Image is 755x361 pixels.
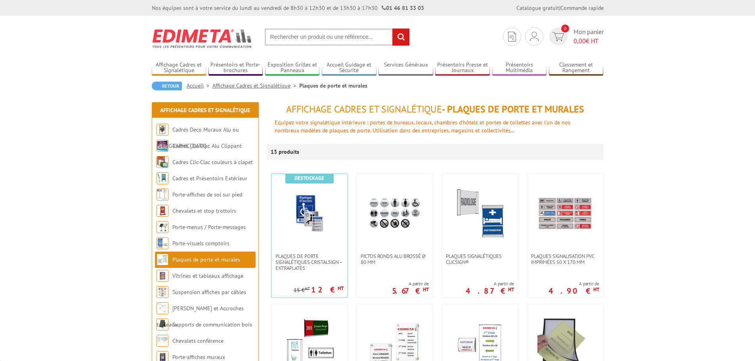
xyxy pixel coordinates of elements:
[271,144,300,160] p: 13 produits
[593,286,599,293] sup: HT
[152,24,253,53] img: Edimeta
[382,4,424,11] strong: 01 46 81 33 03
[531,253,599,265] span: Plaques signalisation PVC imprimées 50 x 170 mm
[157,205,168,217] img: Chevalets et stop trottoirs
[549,281,599,287] span: A partir de
[322,61,377,74] a: Accueil Guidage et Sécurité
[172,207,236,214] a: Chevalets et stop trottoirs
[208,61,263,74] a: Présentoirs et Porte-brochures
[172,272,243,279] a: Vitrines et tableaux affichage
[157,126,239,149] a: Cadres Deco Muraux Alu ou [GEOGRAPHIC_DATA]
[172,223,246,231] a: Porte-menus / Porte-messages
[547,27,604,46] a: devis rapide 0 Mon panier 0,00€ HT
[282,186,337,241] img: Plaques de porte signalétiques CristalSign – extraplates
[172,159,253,166] a: Cadres Clic-Clac couleurs à clapet
[212,82,299,89] a: Affichage Cadres et Signalétique
[157,237,168,249] img: Porte-visuels comptoirs
[367,186,422,241] img: Pictos ronds alu brossé Ø 80 mm
[172,191,242,198] a: Porte-affiches de sol sur pied
[392,29,409,46] input: rechercher
[378,61,433,74] a: Services Généraux
[187,82,212,89] a: Accueil
[294,175,324,181] b: Destockage
[516,4,604,12] div: |
[152,61,206,74] a: Affichage Cadres et Signalétique
[275,119,570,134] font: Equipez votre signalétique intérieure : portes de bureaux, locaux, chambres d'hôtels et portes de...
[392,281,429,287] span: A partir de
[452,186,508,241] img: Plaques signalétiques ClicSign®
[537,186,593,241] img: Plaques signalisation PVC imprimées 50 x 170 mm
[392,288,429,293] p: 5.67 €
[549,288,599,293] p: 4.90 €
[172,256,240,263] a: Plaques de porte et murales
[265,61,320,74] a: Exposition Grilles et Panneaux
[157,335,168,347] img: Chevalets conférence
[157,189,168,201] img: Porte-affiches de sol sur pied
[435,61,490,74] a: Présentoirs Presse et Journaux
[527,253,603,265] a: Plaques signalisation PVC imprimées 50 x 170 mm
[275,253,344,271] span: Plaques de porte signalétiques CristalSign – extraplates
[508,32,516,42] img: devis rapide
[152,82,182,90] a: Retour
[172,353,225,361] a: Porte-affiches muraux
[267,104,604,115] h1: - Plaques de porte et murales
[271,253,348,271] a: Plaques de porte signalétiques CristalSign – extraplates
[573,36,604,46] span: € HT
[516,4,559,11] a: Catalogue gratuit
[338,285,344,292] sup: HT
[492,61,547,74] a: Présentoirs Multimédia
[157,270,168,282] img: Vitrines et tableaux affichage
[530,32,539,41] img: devis rapide
[157,156,168,168] img: Cadres Clic-Clac couleurs à clapet
[172,240,229,247] a: Porte-visuels comptoirs
[157,286,168,298] img: Suspension affiches par câbles
[286,103,442,115] span: Affichage Cadres et Signalétique
[466,281,514,287] span: A partir de
[442,253,518,265] a: Plaques signalétiques ClicSign®
[265,29,410,46] input: Rechercher un produit ou une référence...
[172,142,242,149] a: Cadres Clic-Clac Alu Clippant
[157,305,244,328] a: [PERSON_NAME] et Accroches tableaux
[561,25,569,32] span: 0
[157,172,168,184] img: Cadres et Présentoirs Extérieur
[508,286,514,293] sup: HT
[357,253,433,265] a: Pictos ronds alu brossé Ø 80 mm
[157,302,168,314] img: Cimaises et Accroches tableaux
[573,27,604,46] span: Mon panier
[560,4,604,11] a: Commande rapide
[172,288,246,296] a: Suspension affiches par câbles
[305,286,310,291] sup: HT
[311,287,344,292] p: 12 €
[172,321,252,328] a: Supports de communication bois
[423,286,429,293] sup: HT
[361,253,429,265] span: Pictos ronds alu brossé Ø 80 mm
[172,175,247,182] a: Cadres et Présentoirs Extérieur
[573,37,586,45] span: 0,00
[157,221,168,233] img: Porte-menus / Porte-messages
[299,82,367,90] li: Plaques de porte et murales
[172,337,224,344] a: Chevalets conférence
[152,4,424,12] div: Nos équipes sont à votre service du lundi au vendredi de 8h30 à 12h30 et de 13h30 à 17h30
[160,107,250,114] a: Affichage Cadres et Signalétique
[157,254,168,265] img: Plaques de porte et murales
[157,124,168,136] img: Cadres Deco Muraux Alu ou Bois
[446,253,514,265] span: Plaques signalétiques ClicSign®
[466,288,514,293] p: 4.87 €
[549,61,604,74] a: Classement et Rangement
[552,32,564,41] img: devis rapide
[294,287,310,293] p: 15 €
